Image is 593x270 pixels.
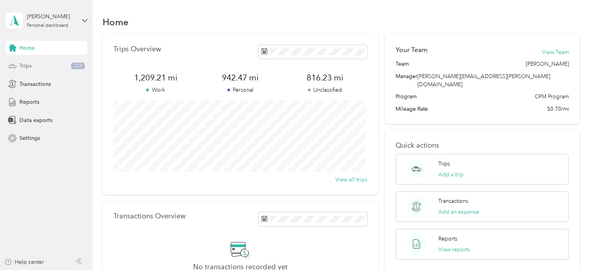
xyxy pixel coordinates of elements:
span: Data exports [19,116,52,124]
button: View reports [438,246,470,254]
span: CPM Program [534,92,569,101]
span: Trips [19,62,31,70]
p: Trips [438,160,450,168]
span: [PERSON_NAME][EMAIL_ADDRESS][PERSON_NAME][DOMAIN_NAME] [417,73,550,88]
div: [PERSON_NAME] [27,12,75,21]
button: Add a trip [438,171,464,179]
p: Reports [438,235,457,243]
p: Transactions [438,197,468,205]
button: View Team [542,48,569,56]
span: Transactions [19,80,51,88]
span: Home [19,44,35,52]
span: Mileage Rate [396,105,428,113]
button: View all trips [335,176,367,184]
p: Quick actions [396,141,569,150]
span: 942.47 mi [198,72,283,83]
span: Manager [396,72,417,89]
p: Unclassified [283,86,367,94]
span: Program [396,92,417,101]
div: Personal dashboard [27,23,68,28]
span: 1,209.21 mi [113,72,198,83]
span: $0.70/mi [547,105,569,113]
h2: Your Team [396,45,427,55]
p: Personal [198,86,283,94]
span: Reports [19,98,39,106]
iframe: Everlance-gr Chat Button Frame [549,226,593,270]
p: Work [113,86,198,94]
span: Settings [19,134,40,142]
span: [PERSON_NAME] [525,60,569,68]
span: Team [396,60,409,68]
button: Add an expense [438,208,479,216]
p: Transactions Overview [113,212,185,220]
span: 816.23 mi [283,72,367,83]
span: 223 [71,63,85,70]
p: Trips Overview [113,45,161,53]
button: Help center [4,258,44,266]
h1: Home [103,18,129,26]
